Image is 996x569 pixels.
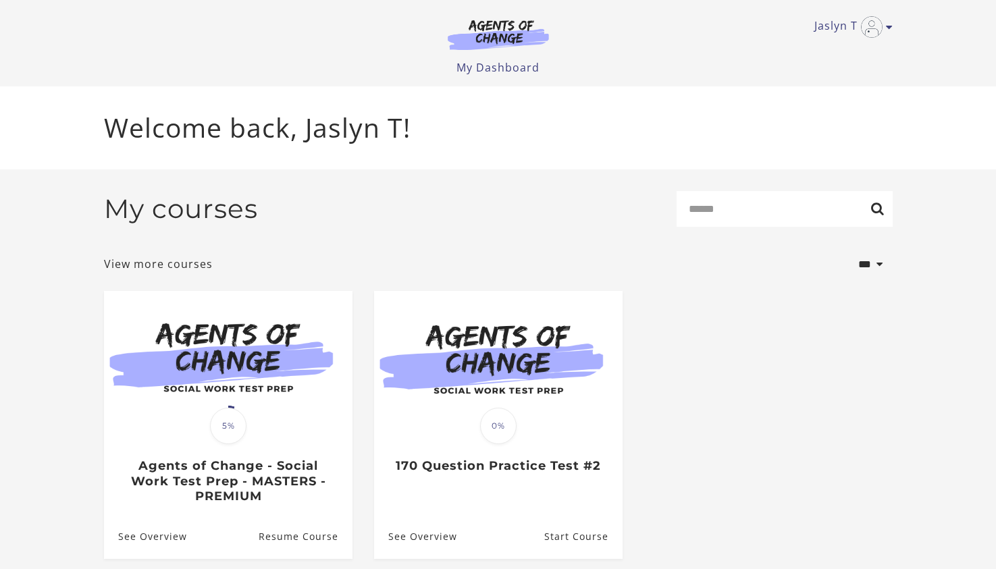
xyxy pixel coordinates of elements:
[258,514,352,558] a: Agents of Change - Social Work Test Prep - MASTERS - PREMIUM: Resume Course
[814,16,886,38] a: Toggle menu
[118,458,338,504] h3: Agents of Change - Social Work Test Prep - MASTERS - PREMIUM
[544,514,622,558] a: 170 Question Practice Test #2: Resume Course
[104,193,258,225] h2: My courses
[434,19,563,50] img: Agents of Change Logo
[374,514,457,558] a: 170 Question Practice Test #2: See Overview
[388,458,608,474] h3: 170 Question Practice Test #2
[210,408,246,444] span: 5%
[104,514,187,558] a: Agents of Change - Social Work Test Prep - MASTERS - PREMIUM: See Overview
[104,108,893,148] p: Welcome back, Jaslyn T!
[456,60,540,75] a: My Dashboard
[480,408,517,444] span: 0%
[104,256,213,272] a: View more courses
